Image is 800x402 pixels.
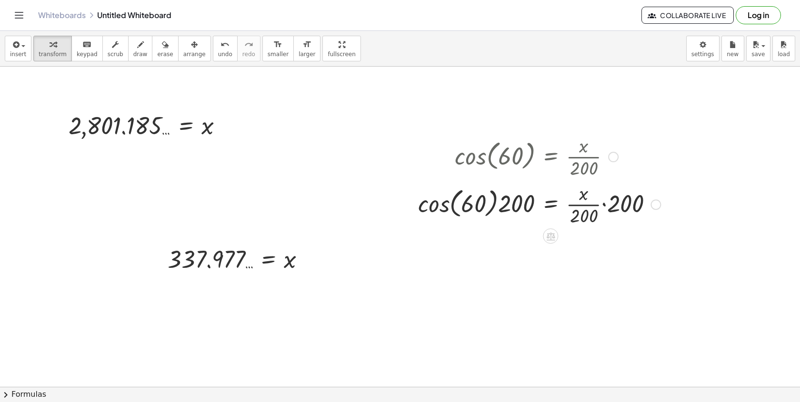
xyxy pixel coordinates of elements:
[178,36,211,61] button: arrange
[10,51,26,58] span: insert
[71,36,103,61] button: keyboardkeypad
[302,39,311,50] i: format_size
[268,51,289,58] span: smaller
[218,51,232,58] span: undo
[641,7,734,24] button: Collaborate Live
[322,36,360,61] button: fullscreen
[328,51,355,58] span: fullscreen
[39,51,67,58] span: transform
[108,51,123,58] span: scrub
[220,39,230,50] i: undo
[650,11,726,20] span: Collaborate Live
[33,36,72,61] button: transform
[299,51,315,58] span: larger
[778,51,790,58] span: load
[102,36,129,61] button: scrub
[772,36,795,61] button: load
[293,36,320,61] button: format_sizelarger
[727,51,739,58] span: new
[751,51,765,58] span: save
[242,51,255,58] span: redo
[262,36,294,61] button: format_sizesmaller
[736,6,781,24] button: Log in
[82,39,91,50] i: keyboard
[183,51,206,58] span: arrange
[5,36,31,61] button: insert
[213,36,238,61] button: undoundo
[152,36,178,61] button: erase
[77,51,98,58] span: keypad
[686,36,720,61] button: settings
[746,36,770,61] button: save
[691,51,714,58] span: settings
[237,36,260,61] button: redoredo
[157,51,173,58] span: erase
[133,51,148,58] span: draw
[721,36,744,61] button: new
[273,39,282,50] i: format_size
[244,39,253,50] i: redo
[128,36,153,61] button: draw
[543,228,558,244] div: Apply the same math to both sides of the equation
[38,10,86,20] a: Whiteboards
[11,8,27,23] button: Toggle navigation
